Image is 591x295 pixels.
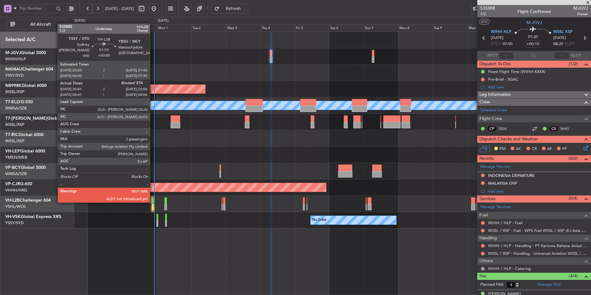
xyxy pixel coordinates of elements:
a: WSSL / XSP - Fuel - WFS Fuel WSSL / XSP (EJ Asia Only) [488,228,588,233]
span: 1/2 [480,11,495,17]
a: WIHH/HLP [5,56,26,62]
span: 08:20 [553,41,563,47]
span: WSSL XSP [553,29,572,35]
span: Owner [573,11,588,17]
a: VHHH/HKG [5,187,27,193]
a: VH-VSKGlobal Express XRS [5,215,61,219]
span: [DATE] [491,35,504,41]
a: VH-L2BChallenger 604 [5,198,51,203]
span: Permits [479,155,494,162]
button: UTC [479,19,490,24]
span: Crew [479,99,490,106]
a: WSSL / XSP - Handling - Universal Aviation WSSL / XSP [488,251,588,256]
div: Wed 3 [226,24,261,32]
span: T7-RIC [5,133,19,137]
a: YSSY/SYD [5,220,24,226]
span: ALDT [571,53,581,59]
a: T7-RICGlobal 6000 [5,133,44,137]
a: YSHL/WOL [5,204,26,209]
div: Sat 30 [88,24,122,32]
input: --:-- [499,52,514,59]
span: 07:00 [503,41,512,47]
span: N8998K [5,83,22,88]
a: YMEN/MEB [5,155,27,160]
span: Dispatch Checks and Weather [479,136,538,143]
span: M-JGVJ [5,51,21,55]
span: ATOT [487,53,497,59]
span: T7-ELLY [5,100,21,104]
span: Dispatch To-Dos [479,61,511,68]
span: Others [479,258,493,265]
span: Pax [479,273,486,280]
a: NHG [560,126,574,131]
div: Wed 10 [467,24,502,32]
div: Mon 1 [157,24,191,32]
div: [DATE] [75,18,85,24]
div: Tue 9 [433,24,467,32]
span: VH-VSK [5,215,21,219]
div: Pre-Brief - SGAC [488,77,518,82]
span: VP-BCY [5,165,21,170]
div: Mon 8 [398,24,433,32]
div: Sat 6 [329,24,364,32]
div: Tue 2 [191,24,226,32]
label: Planned PAX [480,282,504,288]
div: Fri 5 [295,24,330,32]
span: AF [547,146,552,152]
a: N8998KGlobal 6000 [5,83,47,88]
span: N604AU [5,67,22,71]
span: (0/4) [569,195,578,202]
a: DDA [499,126,512,131]
div: CP [487,125,497,132]
a: VP-BCYGlobal 5000 [5,165,46,170]
button: All Aircraft [7,19,67,29]
div: INDONESIA DEPARTURE [488,173,535,178]
div: No Crew [312,216,326,225]
span: Fuel [479,212,488,219]
span: 535988 [480,5,495,11]
div: Fixed Flight Time (WIHH-XXXX) [488,69,546,74]
span: [DATE] - [DATE] [105,6,134,11]
a: WSSL/XSP [5,122,24,127]
span: T7-[PERSON_NAME] [5,116,47,121]
a: T7-ELLYG-550 [5,100,33,104]
span: CR [532,146,537,152]
span: ELDT [565,41,575,47]
a: M-JGVJGlobal 5000 [5,51,46,55]
a: WMSA/SZB [5,171,27,177]
span: MJGVJ [573,5,588,11]
span: WIHH HLP [491,29,511,35]
span: 01:20 [528,34,538,40]
a: T7-[PERSON_NAME]Global 7500 [5,116,72,121]
div: Sun 31 [122,24,157,32]
span: AC [516,146,521,152]
a: N604AUChallenger 604 [5,67,53,71]
a: Manage Services [480,204,511,210]
a: WSSL/XSP [5,89,24,95]
input: Trip Number [19,4,54,13]
span: (0/2) [569,155,578,162]
span: PM [500,146,506,152]
span: FP [562,146,567,152]
span: Leg Information [479,91,511,98]
a: WIHH / HLP - Fuel [488,220,522,225]
span: M-JGVJ [526,19,542,26]
span: ETOT [491,41,501,47]
div: Flight Confirmed [517,8,551,15]
a: VH-LEPGlobal 6000 [5,149,45,153]
a: VP-CJRG-650 [5,182,32,186]
span: VH-LEP [5,149,20,153]
span: Flight Crew [479,115,502,122]
a: YSSY/SYD [5,73,24,78]
a: Schedule Crew [480,107,507,113]
a: Manage Permits [480,164,510,170]
a: Manage PAX [537,282,561,288]
a: WSSL/XSP [5,138,24,144]
div: Thu 4 [260,24,295,32]
span: (1/2) [569,61,578,67]
button: Refresh [211,4,248,14]
span: Refresh [221,6,246,11]
span: [DATE] [553,35,566,41]
span: Handling [479,235,497,242]
div: Add new [487,189,588,194]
